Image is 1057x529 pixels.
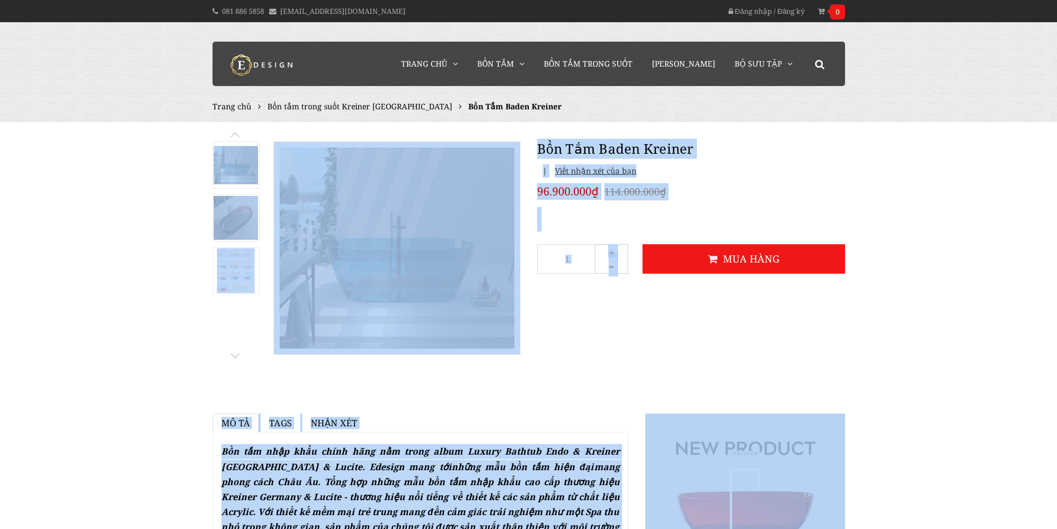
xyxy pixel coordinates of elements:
img: Bồn Tắm Baden Kreiner [217,248,255,293]
img: Bồn Tắm Baden Kreiner [214,196,259,240]
a: Bồn Tắm Trong Suốt [535,42,641,86]
a: [EMAIL_ADDRESS][DOMAIN_NAME] [280,6,406,16]
img: Bồn Tắm Baden Kreiner [214,146,259,184]
del: 114.000.000₫ [604,185,666,198]
button: - [595,258,628,274]
span: Bồn Tắm [477,58,514,69]
a: 081 886 5858 [222,6,264,16]
h1: Bồn Tắm Baden Kreiner [537,139,845,159]
span: Nhận xét [311,417,357,429]
span: | [543,165,547,176]
a: Trang chủ [213,101,251,112]
span: Bồn Tắm Baden Kreiner [468,101,562,112]
button: Mua hàng [643,244,845,274]
img: logo Kreiner Germany - Edesign Interior [221,54,304,76]
button: + [595,244,628,260]
span: 96.900.000₫ [537,183,599,200]
a: Bồn tắm trong suốt Kreiner [GEOGRAPHIC_DATA] [267,101,452,112]
a: Bộ Sưu Tập [726,42,801,86]
span: Mô tả [221,417,250,429]
span: Trang chủ [401,58,447,69]
span: [PERSON_NAME] [652,58,715,69]
span: Bộ Sưu Tập [735,58,782,69]
span: 0 [830,4,845,19]
span: Bồn Tắm Trong Suốt [544,58,633,69]
a: [PERSON_NAME] [644,42,724,86]
span: / [773,6,776,16]
span: Viết nhận xét của bạn [549,165,636,176]
a: Trang chủ [393,42,466,86]
a: Bồn Tắm [469,42,533,86]
span: Tags [269,417,292,429]
a: những mẫu bồn tắm hiện đại [452,461,594,473]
